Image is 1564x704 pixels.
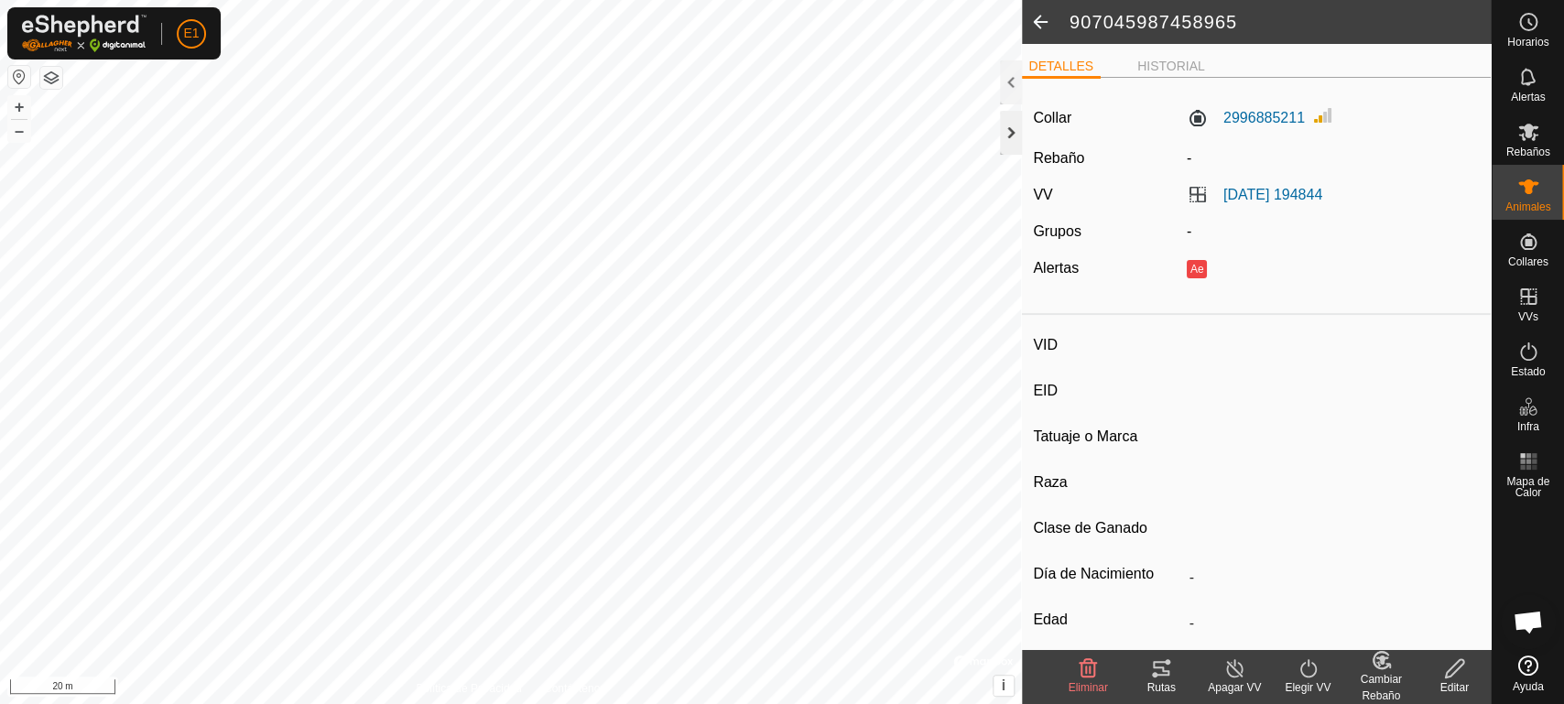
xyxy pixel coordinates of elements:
span: Animales [1505,201,1550,212]
a: [DATE] 194844 [1223,187,1322,202]
button: Restablecer Mapa [8,66,30,88]
button: + [8,96,30,118]
span: Estado [1511,366,1545,377]
li: DETALLES [1022,57,1102,79]
span: Collares [1507,256,1548,267]
span: E1 [183,24,199,43]
label: EID [1033,379,1181,403]
img: Intensidad de Señal [1312,104,1334,126]
span: i [1001,677,1005,693]
label: VV [1033,187,1052,202]
label: Raza [1033,471,1181,494]
div: Rutas [1124,679,1198,696]
label: 2996885211 [1187,107,1305,129]
span: - [1187,150,1191,166]
button: Ae [1187,260,1207,278]
label: Edad [1033,608,1181,632]
div: - [1179,221,1486,243]
span: Ayuda [1513,681,1544,692]
a: Ayuda [1492,648,1564,699]
button: Capas del Mapa [40,67,62,89]
li: HISTORIAL [1130,57,1212,76]
div: Elegir VV [1271,679,1344,696]
img: Logo Gallagher [22,15,147,52]
div: Editar [1417,679,1491,696]
span: Infra [1516,421,1538,432]
div: Cambiar Rebaño [1344,671,1417,704]
button: i [994,676,1014,696]
a: Contáctenos [544,680,605,697]
div: Apagar VV [1198,679,1271,696]
span: Mapa de Calor [1496,476,1559,498]
label: Collar [1033,107,1071,129]
span: Rebaños [1505,146,1549,157]
a: Política de Privacidad [416,680,521,697]
h2: 907045987458965 [1070,11,1491,33]
label: VID [1033,333,1181,357]
span: Horarios [1507,37,1548,48]
label: Clase de Ganado [1033,516,1181,540]
label: Rebaño [1033,150,1084,166]
label: Día de Nacimiento [1033,562,1181,586]
button: – [8,120,30,142]
span: Alertas [1511,92,1545,103]
label: Alertas [1033,260,1079,276]
span: VVs [1517,311,1537,322]
div: Chat abierto [1501,594,1556,649]
label: Tatuaje o Marca [1033,425,1181,449]
label: Grupos [1033,223,1081,239]
span: Eliminar [1068,681,1107,694]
